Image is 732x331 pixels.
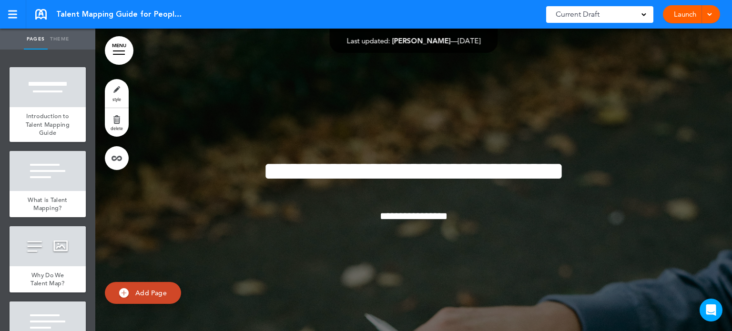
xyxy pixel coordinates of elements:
span: Add Page [135,288,167,297]
span: [DATE] [458,36,481,45]
span: style [112,96,121,102]
span: Why Do We Talent Map? [30,271,64,288]
a: Theme [48,29,71,50]
span: What is Talent Mapping? [28,196,67,212]
a: style [105,79,129,108]
img: add.svg [119,288,129,298]
a: Why Do We Talent Map? [10,266,86,292]
a: What is Talent Mapping? [10,191,86,217]
div: Open Intercom Messenger [700,299,722,321]
a: Pages [24,29,48,50]
a: Introduction to Talent Mapping Guide [10,107,86,142]
span: delete [111,125,123,131]
a: Launch [670,5,700,23]
a: MENU [105,36,133,65]
span: Talent Mapping Guide for People Leaders [56,9,185,20]
span: Introduction to Talent Mapping Guide [26,112,70,137]
span: Current Draft [556,8,600,21]
div: — [347,37,481,44]
span: Last updated: [347,36,390,45]
span: [PERSON_NAME] [392,36,451,45]
a: delete [105,108,129,137]
a: Add Page [105,282,181,304]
